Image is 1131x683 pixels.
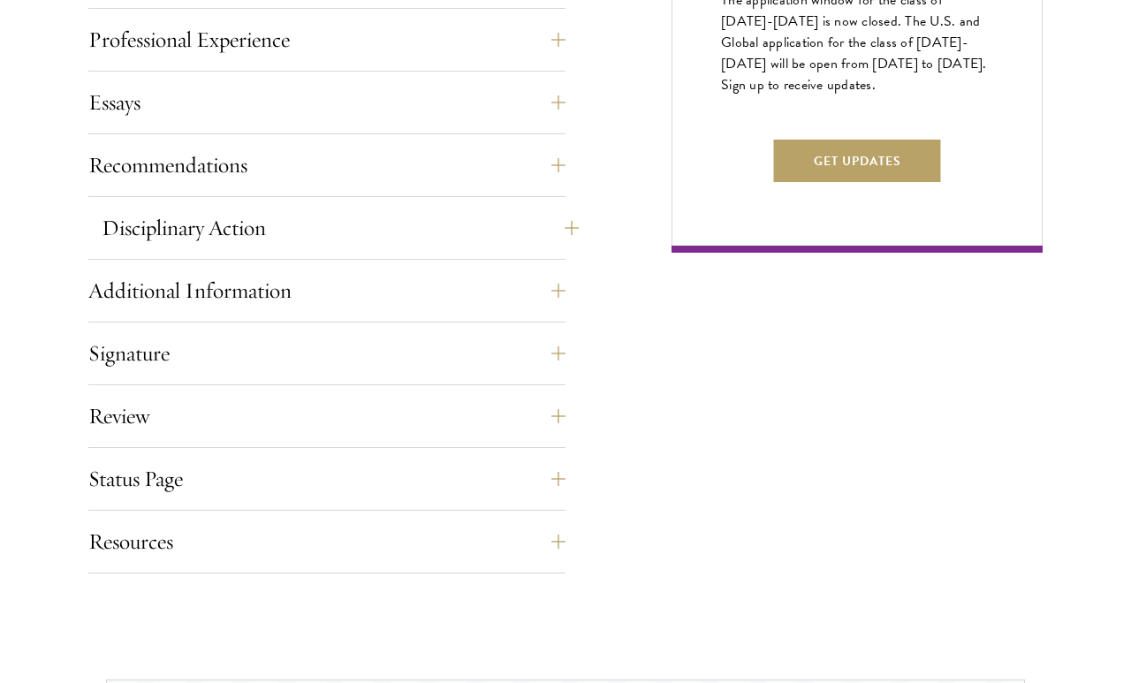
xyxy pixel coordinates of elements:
button: Recommendations [88,144,565,186]
button: Essays [88,81,565,124]
button: Resources [88,520,565,563]
button: Get Updates [774,140,941,182]
button: Review [88,395,565,437]
button: Signature [88,332,565,375]
button: Disciplinary Action [102,207,579,249]
button: Status Page [88,458,565,500]
button: Additional Information [88,269,565,312]
button: Professional Experience [88,19,565,61]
